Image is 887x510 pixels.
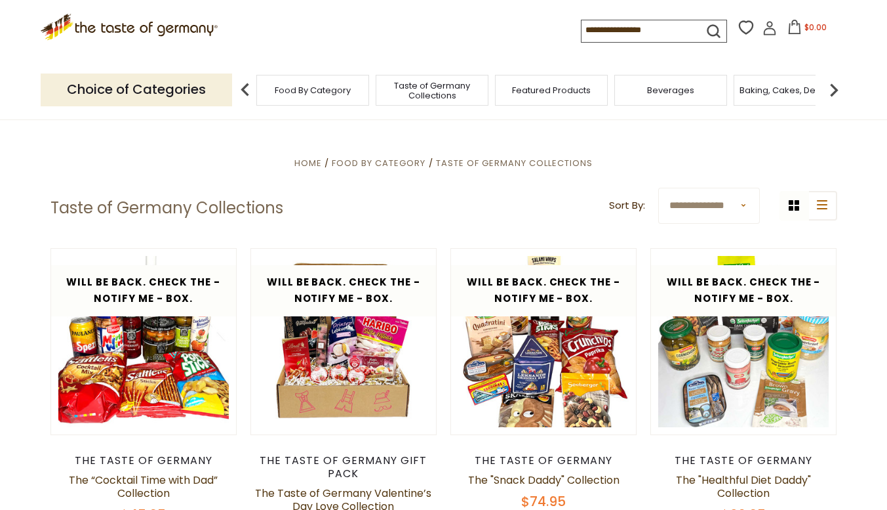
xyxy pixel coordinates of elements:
[647,85,694,95] a: Beverages
[804,22,827,33] span: $0.00
[51,249,237,435] img: The “Cocktail Time with Dad” Collection
[436,157,593,169] a: Taste of Germany Collections
[294,157,322,169] a: Home
[275,85,351,95] a: Food By Category
[450,454,637,467] div: The Taste of Germany
[779,20,835,39] button: $0.00
[50,454,237,467] div: The Taste of Germany
[41,74,232,106] p: Choice of Categories
[380,81,484,100] a: Taste of Germany Collections
[651,249,837,435] img: The "Healthful Diet Daddy" Collection
[332,157,425,169] a: Food By Category
[821,77,847,103] img: next arrow
[251,249,437,435] img: The Taste of Germany Valentine’s Day Love Collection
[69,473,218,501] a: The “Cocktail Time with Dad” Collection
[609,198,645,214] label: Sort By:
[650,454,837,467] div: The Taste of Germany
[451,249,637,435] img: The "Snack Daddy" Collection
[512,85,591,95] a: Featured Products
[50,198,283,218] h1: Taste of Germany Collections
[739,85,841,95] a: Baking, Cakes, Desserts
[676,473,811,501] a: The "Healthful Diet Daddy" Collection
[232,77,258,103] img: previous arrow
[468,473,620,488] a: The "Snack Daddy" Collection
[250,454,437,480] div: The Taste of Germany Gift Pack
